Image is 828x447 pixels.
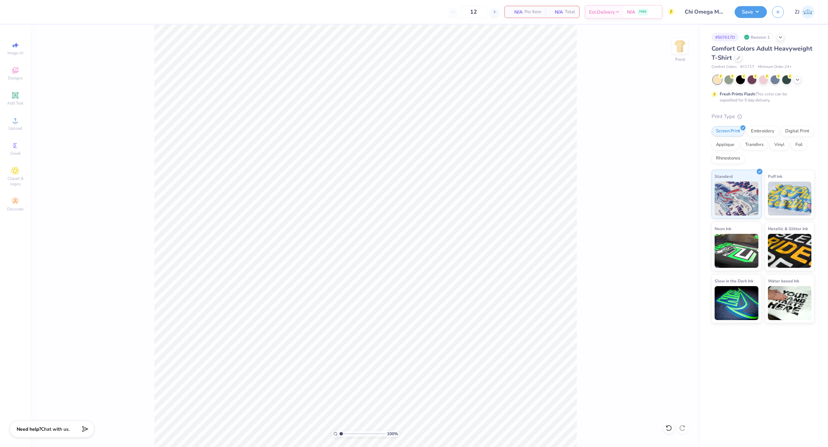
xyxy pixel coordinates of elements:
[715,225,731,232] span: Neon Ink
[675,56,685,62] div: Front
[768,234,812,268] img: Metallic & Glitter Ink
[627,8,635,16] span: N/A
[8,126,22,131] span: Upload
[715,182,758,216] img: Standard
[7,50,23,56] span: Image AI
[17,426,41,432] strong: Need help?
[715,277,753,284] span: Glow in the Dark Ink
[768,277,799,284] span: Water based Ink
[7,100,23,106] span: Add Text
[712,44,812,62] span: Comfort Colors Adult Heavyweight T-Shirt
[758,64,792,70] span: Minimum Order: 24 +
[768,173,782,180] span: Puff Ink
[770,140,789,150] div: Vinyl
[673,39,687,53] img: Front
[747,126,779,136] div: Embroidery
[715,286,758,320] img: Glow in the Dark Ink
[742,33,773,41] div: Revision 1
[549,8,563,16] span: N/A
[712,33,739,41] div: # 507617D
[3,176,27,187] span: Clipart & logos
[735,6,767,18] button: Save
[781,126,814,136] div: Digital Print
[720,91,756,97] strong: Fresh Prints Flash:
[509,8,522,16] span: N/A
[8,75,23,81] span: Designs
[768,225,808,232] span: Metallic & Glitter Ink
[7,206,23,212] span: Decorate
[460,6,487,18] input: – –
[715,234,758,268] img: Neon Ink
[791,140,807,150] div: Foil
[712,64,737,70] span: Comfort Colors
[740,64,754,70] span: # C1717
[712,113,814,120] div: Print Type
[712,153,744,164] div: Rhinestones
[589,8,615,16] span: Est. Delivery
[720,91,803,103] div: This color can be expedited for 5 day delivery.
[10,151,21,156] span: Greek
[565,8,575,16] span: Total
[795,8,799,16] span: ZJ
[712,140,739,150] div: Applique
[387,431,398,437] span: 100 %
[795,5,814,19] a: ZJ
[680,5,730,19] input: Untitled Design
[768,182,812,216] img: Puff Ink
[741,140,768,150] div: Transfers
[639,10,646,14] span: FREE
[712,126,744,136] div: Screen Print
[41,426,70,432] span: Chat with us.
[801,5,814,19] img: Zhor Junavee Antocan
[715,173,733,180] span: Standard
[525,8,541,16] span: Per Item
[768,286,812,320] img: Water based Ink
